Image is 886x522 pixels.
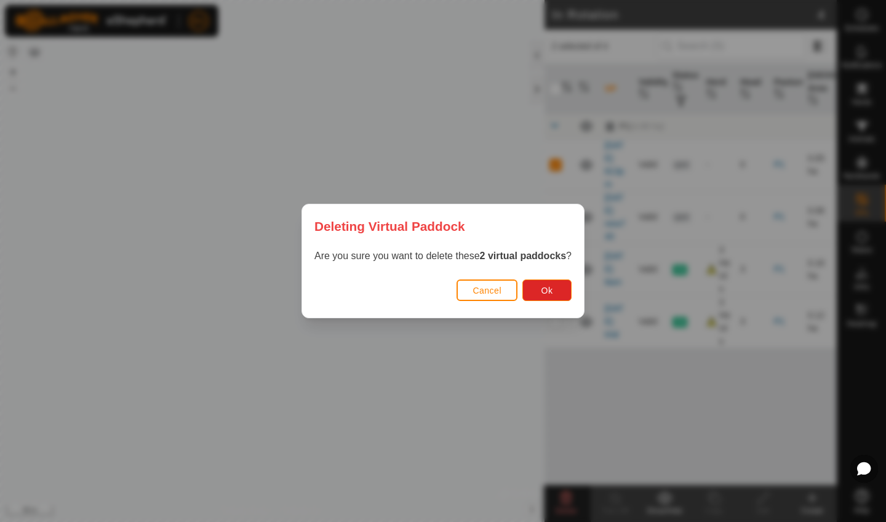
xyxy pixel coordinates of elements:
[457,279,517,301] button: Cancel
[522,279,572,301] button: Ok
[473,286,501,295] span: Cancel
[480,251,567,261] strong: 2 virtual paddocks
[541,286,553,295] span: Ok
[314,217,465,236] span: Deleting Virtual Paddock
[314,251,572,261] span: Are you sure you want to delete these ?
